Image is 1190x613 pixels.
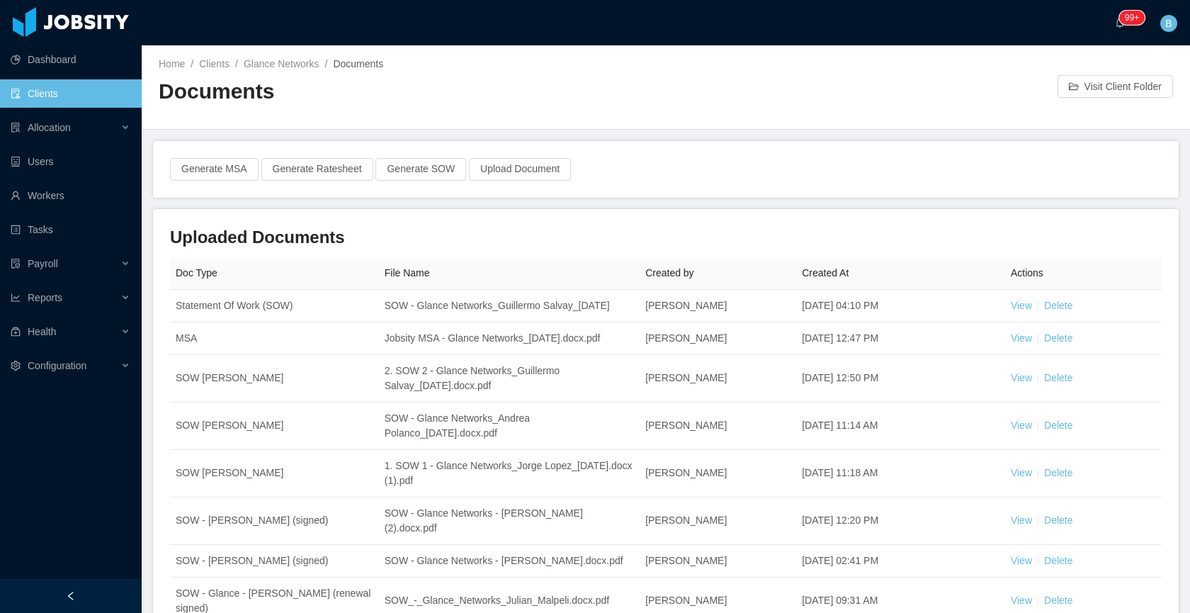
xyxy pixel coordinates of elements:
a: View [1011,300,1032,311]
a: Delete [1044,555,1072,566]
td: [DATE] 11:14 AM [796,403,1005,450]
td: [DATE] 12:20 PM [796,497,1005,545]
a: View [1011,555,1032,566]
td: SOW [PERSON_NAME] [170,450,379,497]
td: SOW - Glance Networks - [PERSON_NAME] (2).docx.pdf [379,497,640,545]
a: View [1011,332,1032,344]
span: / [325,58,328,69]
a: Delete [1044,467,1072,478]
td: Jobsity MSA - Glance Networks_[DATE].docx.pdf [379,322,640,355]
sup: 245 [1119,11,1145,25]
span: / [191,58,193,69]
a: icon: userWorkers [11,181,130,210]
td: 1. SOW 1 - Glance Networks_Jorge Lopez_[DATE].docx (1).pdf [379,450,640,497]
a: icon: pie-chartDashboard [11,45,130,74]
a: Home [159,58,185,69]
a: View [1011,467,1032,478]
td: SOW - Glance Networks - [PERSON_NAME].docx.pdf [379,545,640,578]
i: icon: line-chart [11,293,21,303]
td: [DATE] 11:18 AM [796,450,1005,497]
td: [DATE] 12:47 PM [796,322,1005,355]
span: Allocation [28,122,71,133]
td: SOW - Glance Networks_Guillermo Salvay_[DATE] [379,290,640,322]
button: Generate SOW [375,158,466,181]
a: Delete [1044,514,1072,526]
a: Clients [199,58,229,69]
td: [DATE] 02:41 PM [796,545,1005,578]
a: Delete [1044,420,1072,431]
i: icon: medicine-box [11,327,21,337]
td: [PERSON_NAME] [640,403,796,450]
h2: Documents [159,77,666,106]
a: Delete [1044,595,1072,606]
span: Created At [802,267,849,279]
td: [PERSON_NAME] [640,450,796,497]
button: Generate Ratesheet [261,158,373,181]
a: View [1011,420,1032,431]
td: SOW - Glance Networks_Andrea Polanco_[DATE].docx.pdf [379,403,640,450]
span: Actions [1011,267,1043,279]
td: 2. SOW 2 - Glance Networks_Guillermo Salvay_[DATE].docx.pdf [379,355,640,403]
td: [PERSON_NAME] [640,322,796,355]
a: View [1011,514,1032,526]
td: [DATE] 04:10 PM [796,290,1005,322]
a: View [1011,595,1032,606]
span: Doc Type [176,267,217,279]
button: Generate MSA [170,158,259,181]
td: [PERSON_NAME] [640,355,796,403]
a: icon: profileTasks [11,215,130,244]
td: MSA [170,322,379,355]
span: Configuration [28,360,86,371]
h3: Uploaded Documents [170,226,1162,249]
td: [PERSON_NAME] [640,545,796,578]
a: Glance Networks [244,58,319,69]
td: SOW - [PERSON_NAME] (signed) [170,545,379,578]
span: Documents [333,58,383,69]
a: Delete [1044,332,1072,344]
span: Payroll [28,258,58,269]
td: Statement Of Work (SOW) [170,290,379,322]
td: [DATE] 12:50 PM [796,355,1005,403]
button: Upload Document [469,158,571,181]
td: SOW - [PERSON_NAME] (signed) [170,497,379,545]
a: icon: robotUsers [11,147,130,176]
td: SOW [PERSON_NAME] [170,403,379,450]
i: icon: setting [11,361,21,371]
a: Delete [1044,372,1072,383]
span: Created by [645,267,693,279]
i: icon: file-protect [11,259,21,269]
span: File Name [385,267,430,279]
a: View [1011,372,1032,383]
a: icon: auditClients [11,79,130,108]
a: Delete [1044,300,1072,311]
td: [PERSON_NAME] [640,497,796,545]
i: icon: solution [11,123,21,133]
i: icon: bell [1115,18,1125,28]
td: SOW [PERSON_NAME] [170,355,379,403]
span: B [1165,15,1172,32]
span: / [235,58,238,69]
span: Reports [28,292,62,303]
button: icon: folder-openVisit Client Folder [1058,75,1173,98]
td: [PERSON_NAME] [640,290,796,322]
span: Health [28,326,56,337]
